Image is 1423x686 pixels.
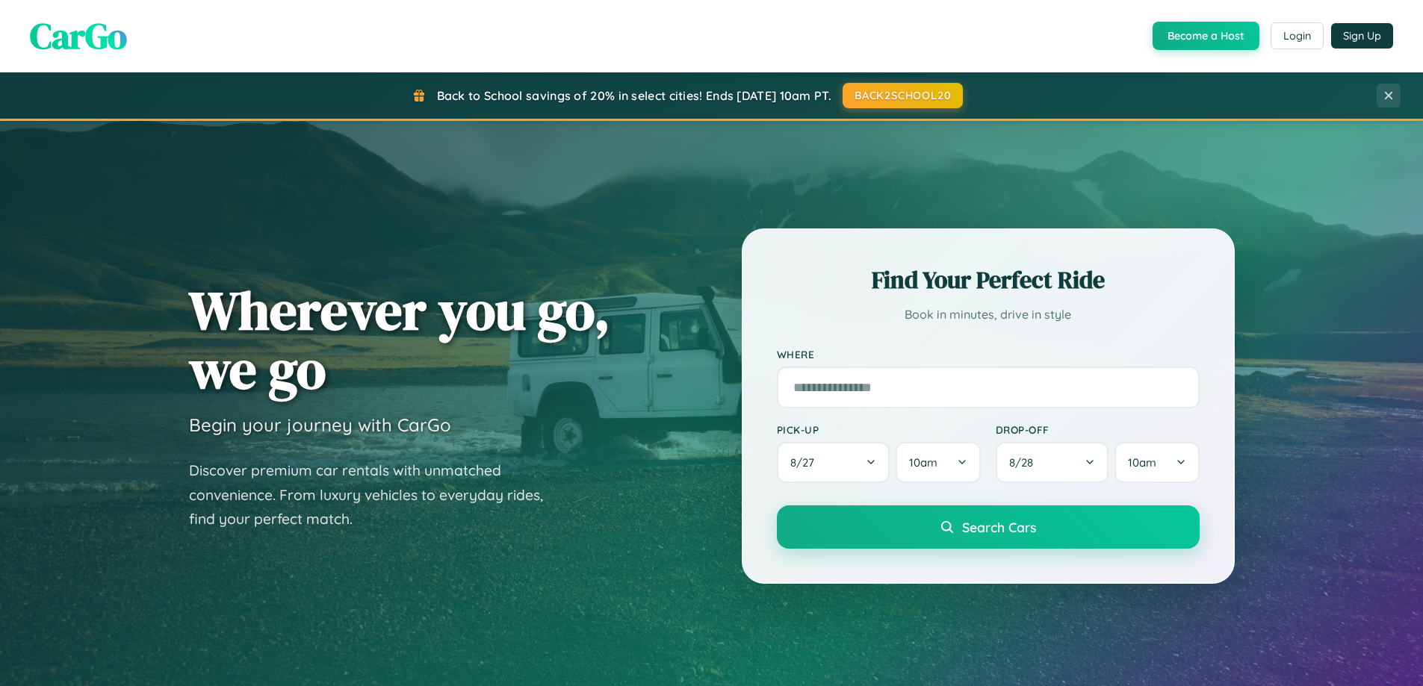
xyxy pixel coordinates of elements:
p: Book in minutes, drive in style [777,304,1200,325]
span: 10am [909,455,937,470]
h2: Find Your Perfect Ride [777,264,1200,296]
h1: Wherever you go, we go [189,281,610,399]
span: 8 / 28 [1009,455,1041,470]
label: Drop-off [996,423,1200,436]
label: Where [777,348,1200,361]
h3: Begin your journey with CarGo [189,414,451,436]
button: BACK2SCHOOL20 [843,83,963,108]
button: Login [1271,22,1324,49]
p: Discover premium car rentals with unmatched convenience. From luxury vehicles to everyday rides, ... [189,458,562,531]
span: Search Cars [962,519,1036,535]
button: 8/27 [777,442,890,483]
span: CarGo [30,11,127,60]
span: 8 / 27 [790,455,822,470]
button: Sign Up [1331,23,1393,49]
button: Search Cars [777,505,1200,549]
span: 10am [1128,455,1156,470]
label: Pick-up [777,423,981,436]
button: Become a Host [1153,22,1259,50]
button: 10am [1114,442,1199,483]
button: 10am [896,442,980,483]
span: Back to School savings of 20% in select cities! Ends [DATE] 10am PT. [437,88,831,103]
button: 8/28 [996,442,1109,483]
